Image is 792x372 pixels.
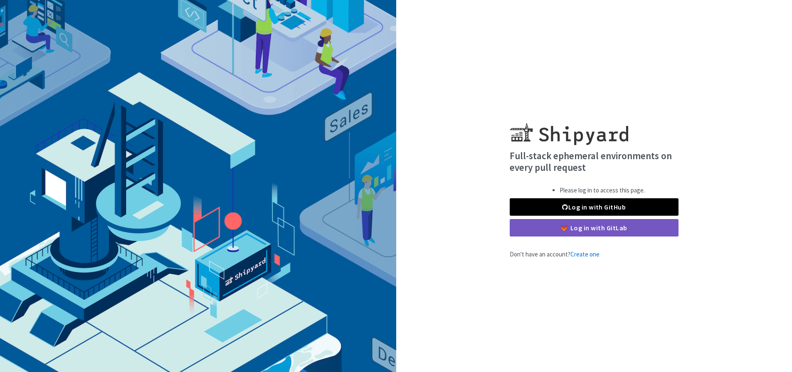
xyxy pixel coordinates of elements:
[561,225,567,231] img: gitlab-color.svg
[570,250,600,258] a: Create one
[560,186,645,195] li: Please log in to access this page.
[510,198,679,216] a: Log in with GitHub
[510,250,600,258] span: Don't have an account?
[510,150,679,173] h4: Full-stack ephemeral environments on every pull request
[510,113,628,145] img: Shipyard logo
[510,219,679,237] a: Log in with GitLab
